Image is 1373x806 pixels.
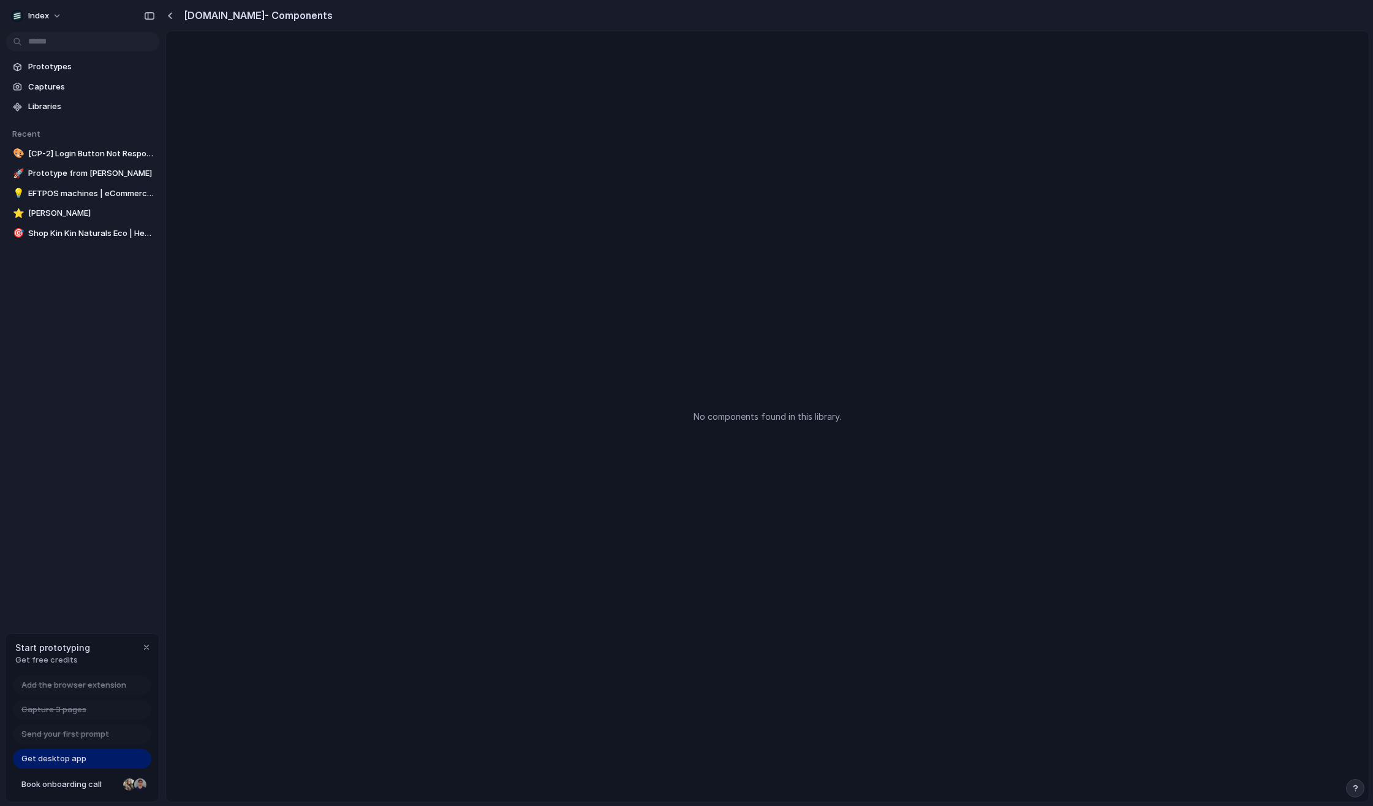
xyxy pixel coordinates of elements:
span: Capture 3 pages [21,704,86,716]
div: 🚀 [13,167,21,181]
span: [CP-2] Login Button Not Responding on Homepage - Jira [28,148,154,160]
div: ⭐ [13,207,21,221]
a: Captures [6,78,159,96]
span: Libraries [28,101,154,113]
span: Add the browser extension [21,679,126,691]
p: No components found in this library. [694,410,841,423]
a: 🎨[CP-2] Login Button Not Responding on Homepage - Jira [6,145,159,163]
div: 🎨 [13,146,21,161]
span: Get desktop app [21,753,86,765]
span: Recent [12,129,40,139]
h2: [DOMAIN_NAME] - Components [180,8,333,23]
span: Prototype from [PERSON_NAME] [28,167,154,180]
a: 🎯Shop Kin Kin Naturals Eco | Healthylife [6,224,159,243]
span: Captures [28,81,154,93]
span: Send your first prompt [21,728,109,740]
a: ⭐[PERSON_NAME] [6,204,159,222]
button: 🎨 [11,148,23,160]
div: 🎯 [13,226,21,240]
button: 🎯 [11,227,23,240]
span: Shop Kin Kin Naturals Eco | Healthylife [28,227,154,240]
a: 💡EFTPOS machines | eCommerce | free quote | Tyro [6,184,159,203]
span: Start prototyping [15,641,90,654]
a: 🚀Prototype from [PERSON_NAME] [6,164,159,183]
button: 🚀 [11,167,23,180]
div: Nicole Kubica [122,777,137,792]
button: ⭐ [11,207,23,219]
div: 💡 [13,186,21,200]
span: Book onboarding call [21,778,118,791]
button: 💡 [11,188,23,200]
span: Prototypes [28,61,154,73]
a: Get desktop app [13,749,151,769]
span: EFTPOS machines | eCommerce | free quote | Tyro [28,188,154,200]
a: Libraries [6,97,159,116]
span: Index [28,10,49,22]
span: [PERSON_NAME] [28,207,154,219]
a: Prototypes [6,58,159,76]
div: Christian Iacullo [133,777,148,792]
span: Get free credits [15,654,90,666]
a: Book onboarding call [13,775,151,794]
button: Index [6,6,68,26]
